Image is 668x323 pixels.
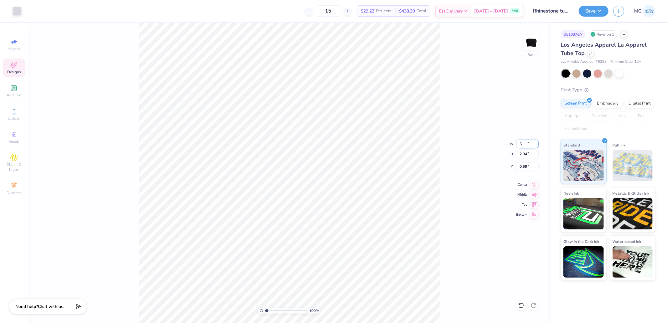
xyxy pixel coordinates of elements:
[563,150,604,181] img: Standard
[634,8,642,15] span: MG
[613,246,653,278] img: Water based Ink
[613,190,650,197] span: Metallic & Glitter Ink
[614,111,632,121] div: Vinyl
[561,59,593,64] span: Los Angeles Apparel
[563,238,599,245] span: Glow in the Dark Ink
[563,142,580,148] span: Standard
[563,190,579,197] span: Neon Ink
[624,99,655,108] div: Digital Print
[516,192,527,197] span: Middle
[563,246,604,278] img: Glow in the Dark Ink
[516,203,527,207] span: Top
[512,9,518,13] span: FREE
[9,139,19,144] span: Greek
[8,116,20,121] span: Upload
[439,8,463,14] span: Est. Delivery
[3,162,25,172] span: Clipart & logos
[525,36,538,49] img: Back
[15,304,38,310] strong: Need help?
[38,304,64,310] span: Chat with us.
[7,46,22,51] span: Image AI
[7,190,22,195] span: Decorate
[528,5,574,17] input: Untitled Design
[316,5,340,17] input: – –
[643,5,655,17] img: Michael Galon
[596,59,607,64] span: # 8393
[613,198,653,229] img: Metallic & Glitter Ink
[399,8,415,14] span: $438.30
[516,213,527,217] span: Bottom
[516,182,527,187] span: Center
[561,86,655,94] div: Print Type
[589,30,618,38] div: Revision 1
[417,8,426,14] span: Total
[561,30,586,38] div: # 510376A
[561,111,586,121] div: Applique
[561,41,647,57] span: Los Angeles Apparel La Apparel Tube Top
[561,124,591,133] div: Rhinestones
[7,69,21,74] span: Designs
[593,99,623,108] div: Embroidery
[361,8,374,14] span: $29.22
[634,111,649,121] div: Foil
[613,150,653,181] img: Puff Ink
[563,198,604,229] img: Neon Ink
[309,308,319,314] span: 100 %
[7,93,22,98] span: Add Text
[634,5,655,17] a: MG
[561,99,591,108] div: Screen Print
[474,8,508,14] span: [DATE] - [DATE]
[527,52,536,58] div: Back
[579,6,608,17] button: Save
[588,111,613,121] div: Transfers
[613,142,626,148] span: Puff Ink
[613,238,641,245] span: Water based Ink
[610,59,641,64] span: Minimum Order: 12 +
[376,8,391,14] span: Per Item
